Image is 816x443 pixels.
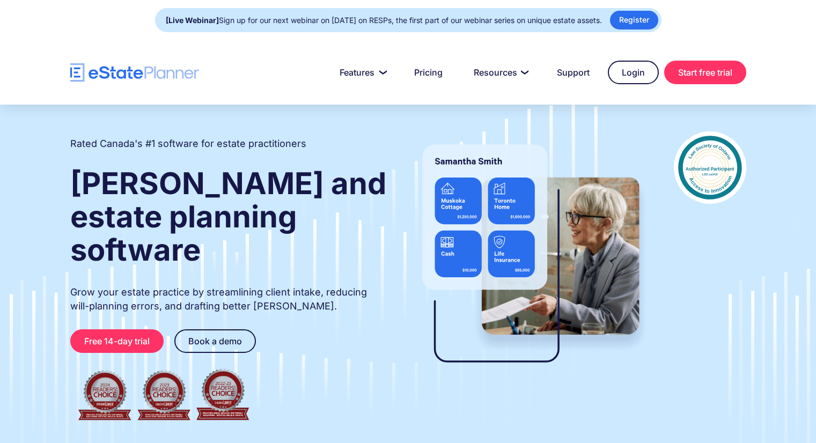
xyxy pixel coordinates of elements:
div: Sign up for our next webinar on [DATE] on RESPs, the first part of our webinar series on unique e... [166,13,602,28]
a: Login [608,61,659,84]
a: Pricing [401,62,455,83]
a: home [70,63,199,82]
a: Support [544,62,602,83]
img: estate planner showing wills to their clients, using eState Planner, a leading estate planning so... [409,131,652,383]
a: Features [327,62,396,83]
a: Start free trial [664,61,746,84]
p: Grow your estate practice by streamlining client intake, reducing will-planning errors, and draft... [70,285,388,313]
strong: [PERSON_NAME] and estate planning software [70,165,386,268]
strong: [Live Webinar] [166,16,219,25]
h2: Rated Canada's #1 software for estate practitioners [70,137,306,151]
a: Free 14-day trial [70,329,164,353]
a: Register [610,11,658,29]
a: Book a demo [174,329,256,353]
a: Resources [461,62,539,83]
